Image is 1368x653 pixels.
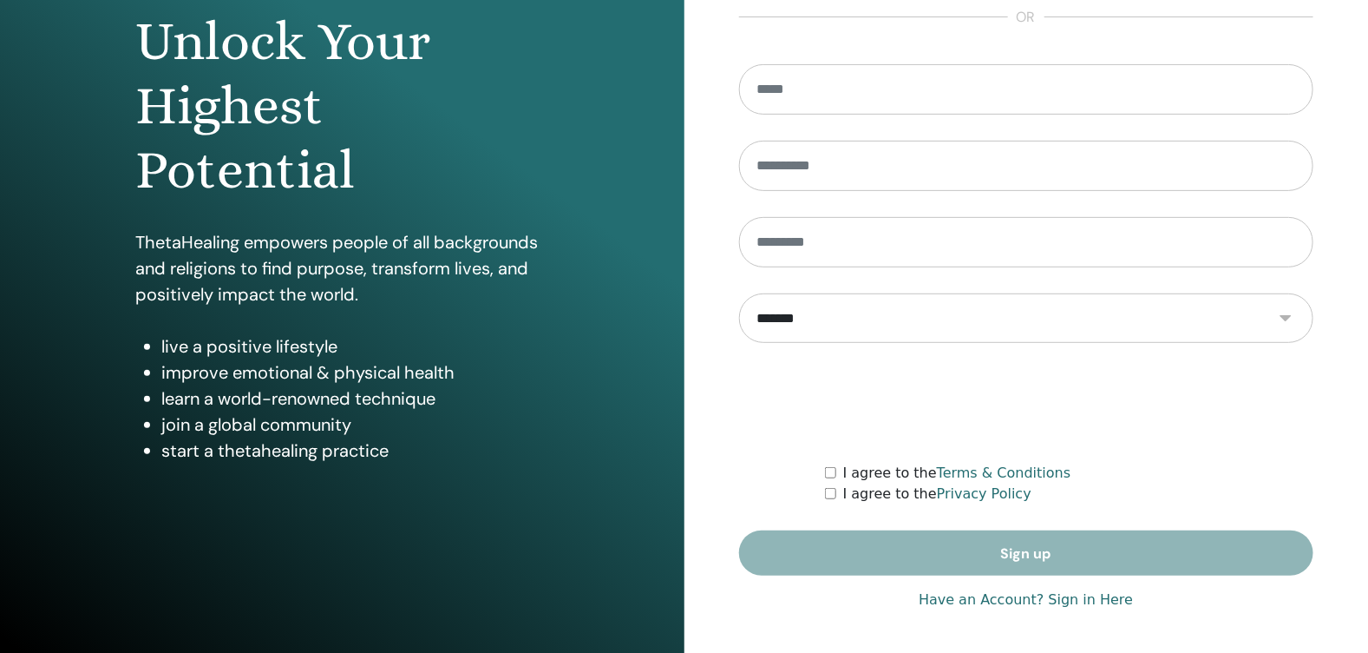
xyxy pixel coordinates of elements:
[161,386,548,412] li: learn a world-renowned technique
[1008,7,1044,28] span: or
[161,359,548,386] li: improve emotional & physical health
[919,590,1133,610] a: Have an Account? Sign in Here
[161,333,548,359] li: live a positive lifestyle
[843,484,1031,505] label: I agree to the
[937,485,1031,502] a: Privacy Policy
[161,438,548,464] li: start a thetahealing practice
[135,10,548,203] h1: Unlock Your Highest Potential
[937,465,1070,481] a: Terms & Conditions
[843,463,1071,484] label: I agree to the
[894,369,1158,437] iframe: reCAPTCHA
[135,229,548,307] p: ThetaHealing empowers people of all backgrounds and religions to find purpose, transform lives, a...
[161,412,548,438] li: join a global community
